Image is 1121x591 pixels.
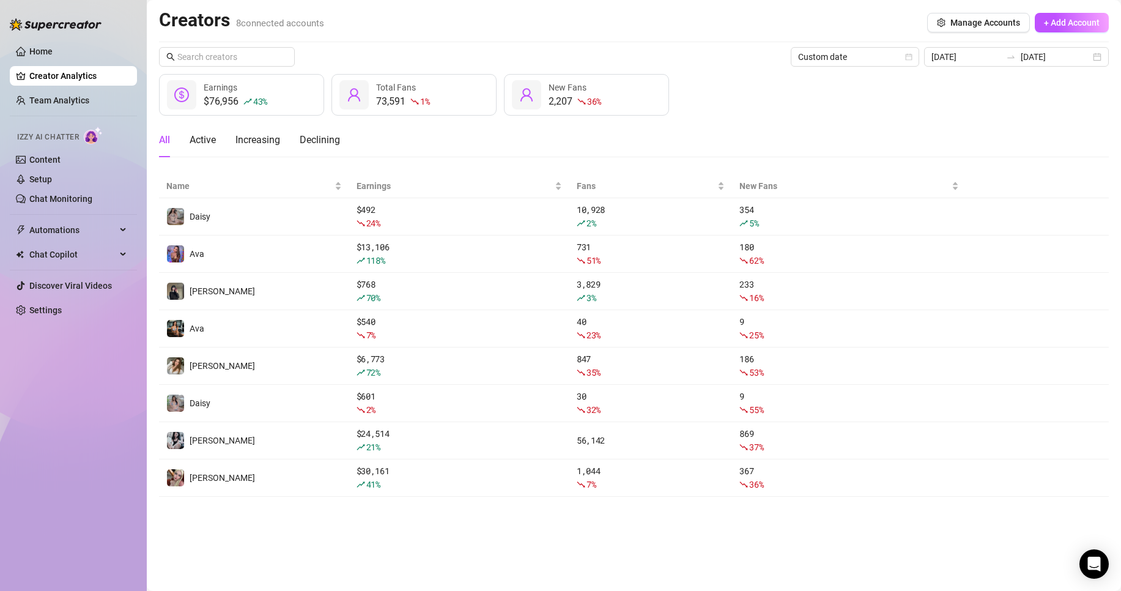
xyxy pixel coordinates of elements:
span: to [1006,52,1016,62]
div: $ 6,773 [357,352,562,379]
span: rise [357,294,365,302]
span: swap-right [1006,52,1016,62]
input: Search creators [177,50,278,64]
span: 23 % [586,329,601,341]
span: [PERSON_NAME] [190,473,255,483]
span: fall [577,406,585,414]
th: New Fans [732,174,966,198]
a: Team Analytics [29,95,89,105]
span: fall [577,368,585,377]
img: Daisy [167,395,184,412]
span: 55 % [749,404,763,415]
div: 1,044 [577,464,725,491]
span: 1 % [420,95,429,107]
span: fall [739,368,748,377]
span: [PERSON_NAME] [190,361,255,371]
img: logo-BBDzfeDw.svg [10,18,102,31]
span: 62 % [749,255,763,266]
img: Daisy [167,208,184,225]
span: fall [739,256,748,265]
div: 30 [577,390,725,417]
div: $76,956 [204,94,267,109]
th: Fans [569,174,732,198]
span: rise [577,219,585,228]
span: fall [739,480,748,489]
span: 118 % [366,255,385,266]
span: [PERSON_NAME] [190,436,255,445]
div: $ 24,514 [357,427,562,454]
div: 9 [739,315,959,342]
div: 233 [739,278,959,305]
span: Daisy [190,398,210,408]
span: Fans [577,179,715,193]
img: AI Chatter [84,127,103,144]
div: 186 [739,352,959,379]
a: Setup [29,174,52,184]
span: fall [357,219,365,228]
div: Active [190,133,216,147]
span: 7 % [366,329,376,341]
span: thunderbolt [16,225,26,235]
span: 24 % [366,217,380,229]
img: Chat Copilot [16,250,24,259]
input: End date [1021,50,1090,64]
span: fall [577,331,585,340]
img: Sadie [167,432,184,449]
div: 10,928 [577,203,725,230]
span: 32 % [586,404,601,415]
span: 70 % [366,292,380,303]
span: [PERSON_NAME] [190,286,255,296]
a: Content [29,155,61,165]
div: 731 [577,240,725,267]
span: rise [243,97,252,106]
span: 43 % [253,95,267,107]
a: Discover Viral Videos [29,281,112,291]
span: rise [357,480,365,489]
img: Ava [167,320,184,337]
span: 37 % [749,441,763,453]
span: search [166,53,175,61]
span: Chat Copilot [29,245,116,264]
img: Paige [167,357,184,374]
button: Manage Accounts [927,13,1030,32]
span: rise [357,256,365,265]
span: 25 % [749,329,763,341]
span: Earnings [357,179,552,193]
a: Settings [29,305,62,315]
span: 51 % [586,255,601,266]
span: 8 connected accounts [236,18,324,29]
span: Ava [190,324,204,333]
span: dollar-circle [174,87,189,102]
div: $ 492 [357,203,562,230]
div: 869 [739,427,959,454]
th: Earnings [349,174,569,198]
span: rise [357,443,365,452]
div: 3,829 [577,278,725,305]
div: 2,207 [549,94,601,109]
span: 36 % [749,478,763,490]
span: fall [739,331,748,340]
div: 40 [577,315,725,342]
span: fall [739,406,748,414]
div: 73,591 [376,94,429,109]
div: $ 768 [357,278,562,305]
span: 72 % [366,366,380,378]
span: Manage Accounts [950,18,1020,28]
span: Automations [29,220,116,240]
h2: Creators [159,9,324,32]
div: Increasing [235,133,280,147]
span: fall [410,97,419,106]
span: + Add Account [1044,18,1100,28]
span: 36 % [587,95,601,107]
span: Name [166,179,332,193]
div: $ 13,106 [357,240,562,267]
div: Declining [300,133,340,147]
div: 367 [739,464,959,491]
span: rise [577,294,585,302]
div: 847 [577,352,725,379]
span: New Fans [739,179,949,193]
span: Daisy [190,212,210,221]
span: calendar [905,53,912,61]
span: fall [577,480,585,489]
div: All [159,133,170,147]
